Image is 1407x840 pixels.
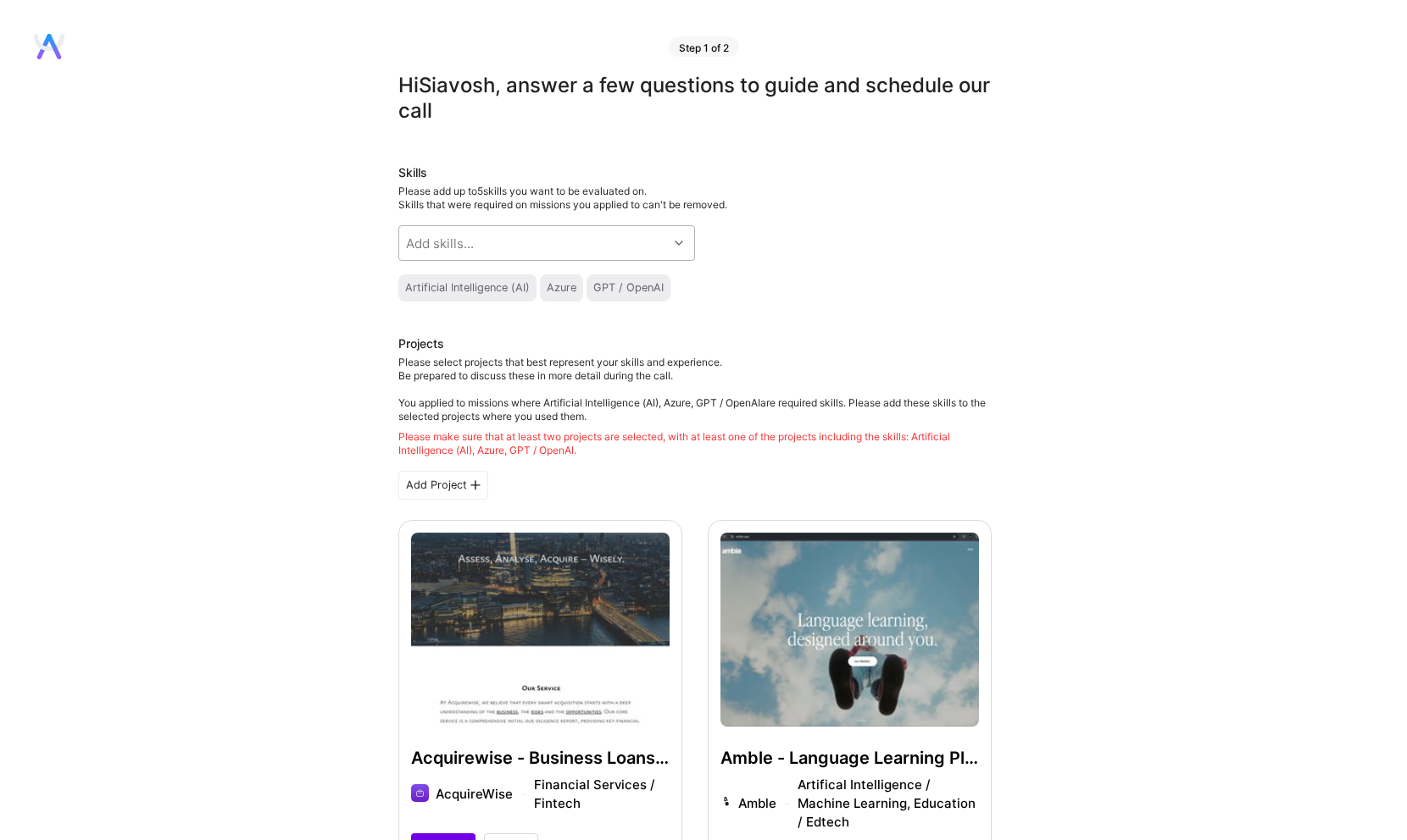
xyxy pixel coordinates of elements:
[398,198,727,211] span: Skills that were required on missions you applied to can't be removed.
[547,281,576,295] div: Azure
[398,471,488,500] div: Add Project
[406,235,474,252] div: Add skills...
[593,281,664,295] div: GPT / OpenAI
[398,335,444,352] div: Projects
[470,480,481,490] i: icon PlusBlackFlat
[405,281,530,295] div: Artificial Intelligence (AI)
[398,73,992,124] div: Hi Siavosh , answer a few questions to guide and schedule our call
[398,185,992,212] div: Please add up to 5 skills you want to be evaluated on.
[398,164,992,181] div: Skills
[398,356,992,457] div: Please select projects that best represent your skills and experience. Be prepared to discuss the...
[398,430,992,457] div: Please make sure that at least two projects are selected, with at least one of the projects inclu...
[675,239,683,247] i: icon Chevron
[669,36,739,57] div: Step 1 of 2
